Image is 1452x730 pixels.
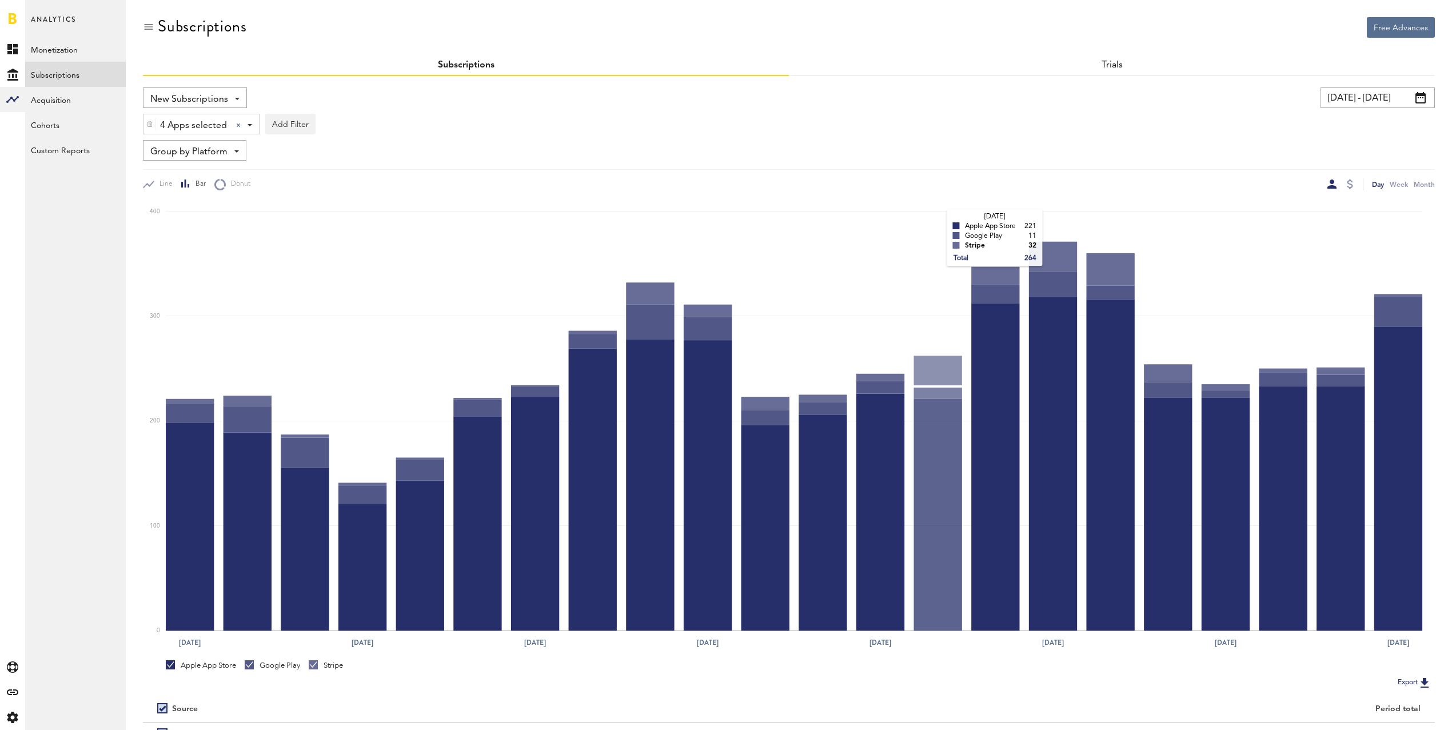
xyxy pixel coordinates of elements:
[160,116,227,135] span: 4 Apps selected
[25,87,126,112] a: Acquisition
[154,179,173,189] span: Line
[172,704,198,714] div: Source
[352,637,373,648] text: [DATE]
[309,660,343,671] div: Stripe
[150,209,160,214] text: 400
[1394,675,1435,690] button: Export
[146,120,153,128] img: trash_awesome_blue.svg
[150,313,160,319] text: 300
[236,123,241,127] div: Clear
[157,628,160,634] text: 0
[226,179,250,189] span: Donut
[1418,676,1431,689] img: Export
[143,114,156,134] div: Delete
[803,704,1421,714] div: Period total
[1102,61,1123,70] a: Trials
[1388,637,1410,648] text: [DATE]
[245,660,300,671] div: Google Play
[166,660,236,671] div: Apple App Store
[25,37,126,62] a: Monetization
[150,90,228,109] span: New Subscriptions
[524,637,546,648] text: [DATE]
[31,13,76,37] span: Analytics
[870,637,892,648] text: [DATE]
[1414,178,1435,190] div: Month
[1215,637,1237,648] text: [DATE]
[150,523,160,529] text: 100
[265,114,316,134] button: Add Filter
[697,637,719,648] text: [DATE]
[1367,17,1435,38] button: Free Advances
[1043,637,1064,648] text: [DATE]
[438,61,494,70] a: Subscriptions
[1372,178,1384,190] div: Day
[150,418,160,424] text: 200
[158,17,246,35] div: Subscriptions
[1390,178,1408,190] div: Week
[150,142,228,162] span: Group by Platform
[25,112,126,137] a: Cohorts
[190,179,206,189] span: Bar
[25,137,126,162] a: Custom Reports
[25,62,126,87] a: Subscriptions
[179,637,201,648] text: [DATE]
